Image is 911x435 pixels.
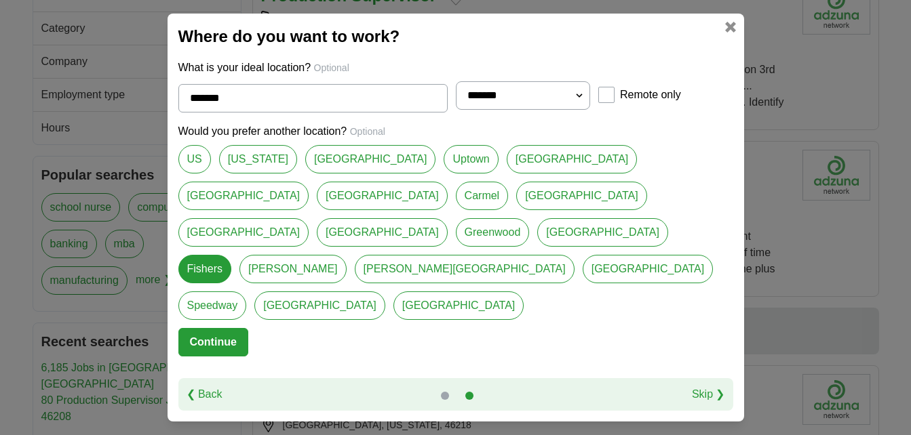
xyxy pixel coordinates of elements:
h2: Where do you want to work? [178,24,733,49]
p: Would you prefer another location? [178,123,733,140]
a: [GEOGRAPHIC_DATA] [178,218,309,247]
a: Fishers [178,255,231,283]
a: [GEOGRAPHIC_DATA] [393,291,524,320]
a: [GEOGRAPHIC_DATA] [178,182,309,210]
a: [GEOGRAPHIC_DATA] [537,218,668,247]
a: Uptown [444,145,498,173]
p: What is your ideal location? [178,60,733,76]
a: Greenwood [456,218,530,247]
a: [GEOGRAPHIC_DATA] [254,291,385,320]
a: Speedway [178,291,247,320]
a: [GEOGRAPHIC_DATA] [583,255,714,283]
a: Skip ❯ [692,386,725,402]
a: Carmel [456,182,509,210]
a: [US_STATE] [219,145,297,173]
a: [GEOGRAPHIC_DATA] [317,182,448,210]
button: Continue [178,328,248,356]
a: US [178,145,211,173]
label: Remote only [620,87,681,103]
a: ❮ Back [187,386,222,402]
a: [GEOGRAPHIC_DATA] [317,218,448,247]
a: [GEOGRAPHIC_DATA] [305,145,436,173]
span: Optional [314,62,349,73]
a: [GEOGRAPHIC_DATA] [507,145,638,173]
a: [GEOGRAPHIC_DATA] [516,182,647,210]
span: Optional [350,126,385,137]
a: [PERSON_NAME] [239,255,347,283]
a: [PERSON_NAME][GEOGRAPHIC_DATA] [355,255,575,283]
